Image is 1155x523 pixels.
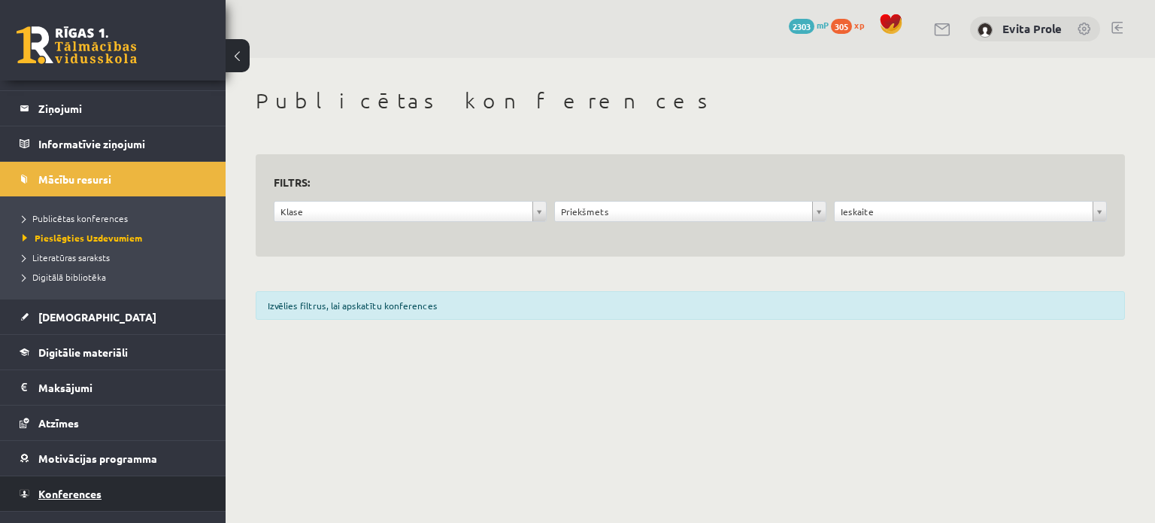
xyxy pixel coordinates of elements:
[23,232,142,244] span: Pieslēgties Uzdevumiem
[23,251,110,263] span: Literatūras saraksts
[23,231,211,245] a: Pieslēgties Uzdevumiem
[831,19,852,34] span: 305
[38,487,102,500] span: Konferences
[20,300,207,334] a: [DEMOGRAPHIC_DATA]
[23,270,211,284] a: Digitālā bibliotēka
[274,202,546,221] a: Klase
[38,370,207,405] legend: Maksājumi
[20,370,207,405] a: Maksājumi
[23,271,106,283] span: Digitālā bibliotēka
[835,202,1106,221] a: Ieskaite
[789,19,814,34] span: 2303
[841,202,1087,221] span: Ieskaite
[274,172,1089,193] h3: Filtrs:
[38,126,207,161] legend: Informatīvie ziņojumi
[831,19,872,31] a: 305 xp
[280,202,526,221] span: Klase
[789,19,829,31] a: 2303 mP
[20,126,207,161] a: Informatīvie ziņojumi
[854,19,864,31] span: xp
[23,251,211,264] a: Literatūras saraksts
[256,291,1125,320] div: Izvēlies filtrus, lai apskatītu konferences
[38,416,79,430] span: Atzīmes
[17,26,137,64] a: Rīgas 1. Tālmācības vidusskola
[38,91,207,126] legend: Ziņojumi
[20,335,207,369] a: Digitālie materiāli
[38,345,128,359] span: Digitālie materiāli
[555,202,826,221] a: Priekšmets
[23,211,211,225] a: Publicētas konferences
[20,162,207,196] a: Mācību resursi
[20,441,207,476] a: Motivācijas programma
[978,23,993,38] img: Evita Prole
[561,202,807,221] span: Priekšmets
[256,88,1125,114] h1: Publicētas konferences
[38,452,157,465] span: Motivācijas programma
[20,91,207,126] a: Ziņojumi
[20,476,207,511] a: Konferences
[38,172,111,186] span: Mācību resursi
[23,212,128,224] span: Publicētas konferences
[20,406,207,440] a: Atzīmes
[817,19,829,31] span: mP
[38,310,156,324] span: [DEMOGRAPHIC_DATA]
[1002,21,1062,36] a: Evita Prole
